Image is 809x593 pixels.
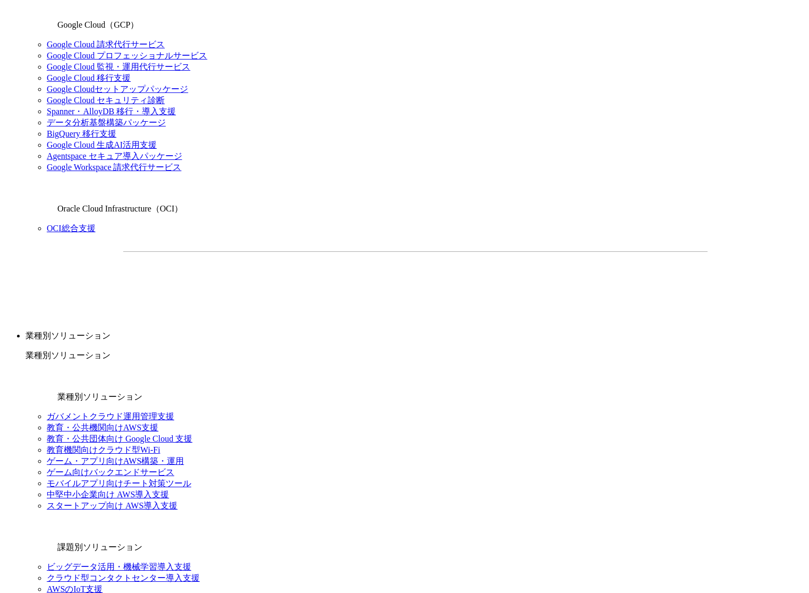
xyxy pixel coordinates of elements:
a: Google Cloud 生成AI活用支援 [47,140,157,149]
a: 教育・公共団体向け Google Cloud 支援 [47,434,192,443]
a: Google Cloud 移行支援 [47,73,131,82]
img: 業種別ソリューション [25,370,55,400]
a: 資料を請求する [239,269,410,295]
a: Google Cloud 請求代行サービス [47,40,165,49]
img: 課題別ソリューション [25,520,55,550]
a: Google Cloud プロフェッショナルサービス [47,51,207,60]
a: 教育・公共機関向けAWS支援 [47,423,158,432]
a: 教育機関向けクラウド型Wi-Fi [47,445,160,454]
p: 業種別ソリューション [25,331,805,342]
a: まずは相談する [421,269,592,295]
a: BigQuery 移行支援 [47,129,116,138]
a: スタートアップ向け AWS導入支援 [47,501,177,510]
a: クラウド型コンタクトセンター導入支援 [47,573,200,582]
a: ゲーム・アプリ向けAWS構築・運用 [47,456,184,465]
p: 業種別ソリューション [25,350,805,361]
span: 業種別ソリューション [57,392,142,401]
a: Google Cloud セキュリティ診断 [47,96,165,105]
span: 課題別ソリューション [57,543,142,552]
a: Spanner・AlloyDB 移行・導入支援 [47,107,176,116]
span: Google Cloud（GCP） [57,20,139,29]
a: モバイルアプリ向けチート対策ツール [47,479,191,488]
a: ゲーム向けバックエンドサービス [47,468,174,477]
a: Google Cloud 監視・運用代行サービス [47,62,190,71]
a: Google Cloudセットアップパッケージ [47,84,188,94]
span: Oracle Cloud Infrastructure（OCI） [57,204,183,213]
a: ガバメントクラウド運用管理支援 [47,412,174,421]
img: Oracle Cloud Infrastructure（OCI） [25,182,55,211]
a: ビッグデータ活用・機械学習導入支援 [47,562,191,571]
a: データ分析基盤構築パッケージ [47,118,166,127]
a: 中堅中小企業向け AWS導入支援 [47,490,169,499]
a: Google Workspace 請求代行サービス [47,163,182,172]
a: OCI総合支援 [47,224,96,233]
a: Agentspace セキュア導入パッケージ [47,151,182,160]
